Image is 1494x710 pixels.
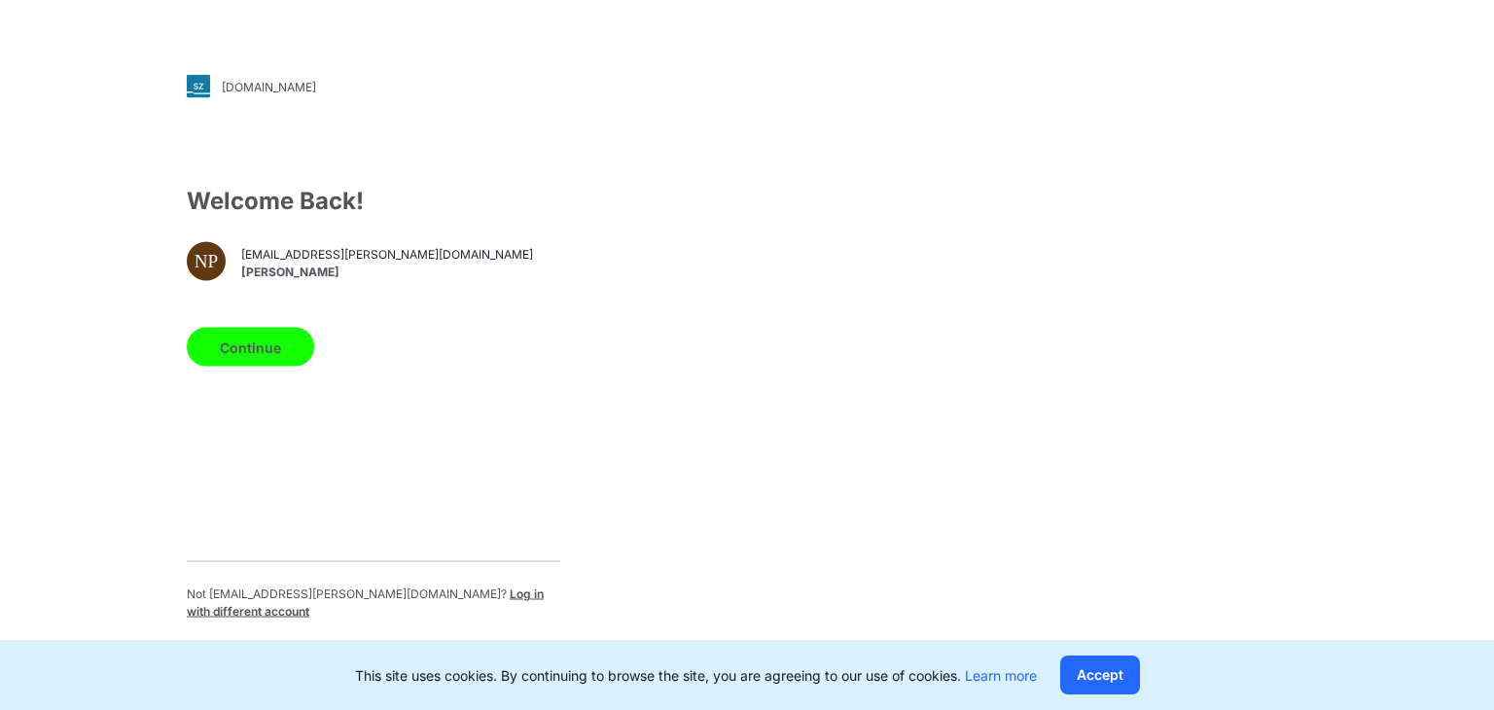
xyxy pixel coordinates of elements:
button: Accept [1060,656,1140,694]
div: NP [187,242,226,281]
p: This site uses cookies. By continuing to browse the site, you are agreeing to our use of cookies. [355,665,1037,686]
span: [PERSON_NAME] [241,263,533,280]
a: [DOMAIN_NAME] [187,75,560,98]
img: browzwear-logo.73288ffb.svg [1202,49,1445,84]
a: Learn more [965,667,1037,684]
button: Continue [187,328,314,367]
div: Welcome Back! [187,184,560,219]
img: svg+xml;base64,PHN2ZyB3aWR0aD0iMjgiIGhlaWdodD0iMjgiIHZpZXdCb3g9IjAgMCAyOCAyOCIgZmlsbD0ibm9uZSIgeG... [187,75,210,98]
div: [DOMAIN_NAME] [222,79,316,93]
span: [EMAIL_ADDRESS][PERSON_NAME][DOMAIN_NAME] [241,245,533,263]
p: Not [EMAIL_ADDRESS][PERSON_NAME][DOMAIN_NAME] ? [187,586,560,621]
